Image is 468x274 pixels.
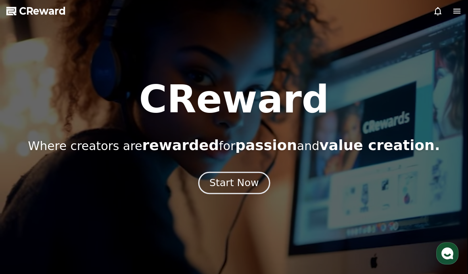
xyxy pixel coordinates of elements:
[117,220,137,226] span: Settings
[52,208,102,228] a: Messages
[20,220,34,226] span: Home
[200,180,269,188] a: Start Now
[2,208,52,228] a: Home
[198,172,270,194] button: Start Now
[102,208,152,228] a: Settings
[209,176,259,190] div: Start Now
[28,137,440,153] p: Where creators are for and
[139,80,329,118] h1: CReward
[319,137,440,153] span: value creation.
[6,5,66,17] a: CReward
[235,137,297,153] span: passion
[19,5,66,17] span: CReward
[66,221,89,227] span: Messages
[142,137,219,153] span: rewarded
